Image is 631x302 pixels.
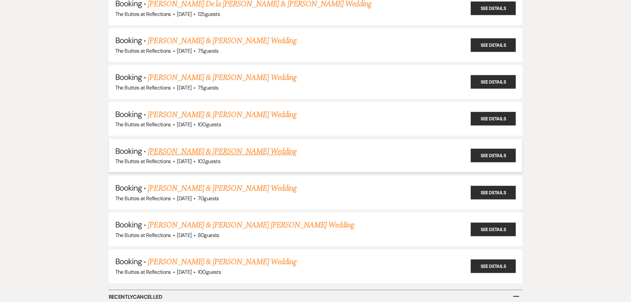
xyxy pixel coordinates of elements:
[177,232,191,239] span: [DATE]
[148,146,296,157] a: [PERSON_NAME] & [PERSON_NAME] Wedding
[148,182,296,194] a: [PERSON_NAME] & [PERSON_NAME] Wedding
[177,11,191,18] span: [DATE]
[471,75,516,89] a: See Details
[148,72,296,84] a: [PERSON_NAME] & [PERSON_NAME] Wedding
[177,195,191,202] span: [DATE]
[177,158,191,165] span: [DATE]
[115,72,142,82] span: Booking
[115,146,142,156] span: Booking
[115,195,171,202] span: The Buttes at Reflections
[148,109,296,121] a: [PERSON_NAME] & [PERSON_NAME] Wedding
[198,195,219,202] span: 70 guests
[115,47,171,54] span: The Buttes at Reflections
[471,149,516,162] a: See Details
[115,35,142,45] span: Booking
[177,84,191,91] span: [DATE]
[115,232,171,239] span: The Buttes at Reflections
[471,260,516,273] a: See Details
[471,1,516,15] a: See Details
[198,84,219,91] span: 75 guests
[198,121,221,128] span: 100 guests
[148,219,354,231] a: [PERSON_NAME] & [PERSON_NAME] [PERSON_NAME] Wedding
[148,35,296,47] a: [PERSON_NAME] & [PERSON_NAME] Wedding
[198,269,221,275] span: 100 guests
[115,158,171,165] span: The Buttes at Reflections
[115,109,142,119] span: Booking
[471,112,516,126] a: See Details
[115,256,142,267] span: Booking
[198,11,220,18] span: 125 guests
[198,47,219,54] span: 75 guests
[115,84,171,91] span: The Buttes at Reflections
[471,186,516,199] a: See Details
[115,269,171,275] span: The Buttes at Reflections
[471,222,516,236] a: See Details
[115,219,142,230] span: Booking
[177,47,191,54] span: [DATE]
[115,121,171,128] span: The Buttes at Reflections
[115,11,171,18] span: The Buttes at Reflections
[198,158,220,165] span: 102 guests
[198,232,219,239] span: 80 guests
[177,121,191,128] span: [DATE]
[148,256,296,268] a: [PERSON_NAME] & [PERSON_NAME] Wedding
[115,183,142,193] span: Booking
[471,38,516,52] a: See Details
[177,269,191,275] span: [DATE]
